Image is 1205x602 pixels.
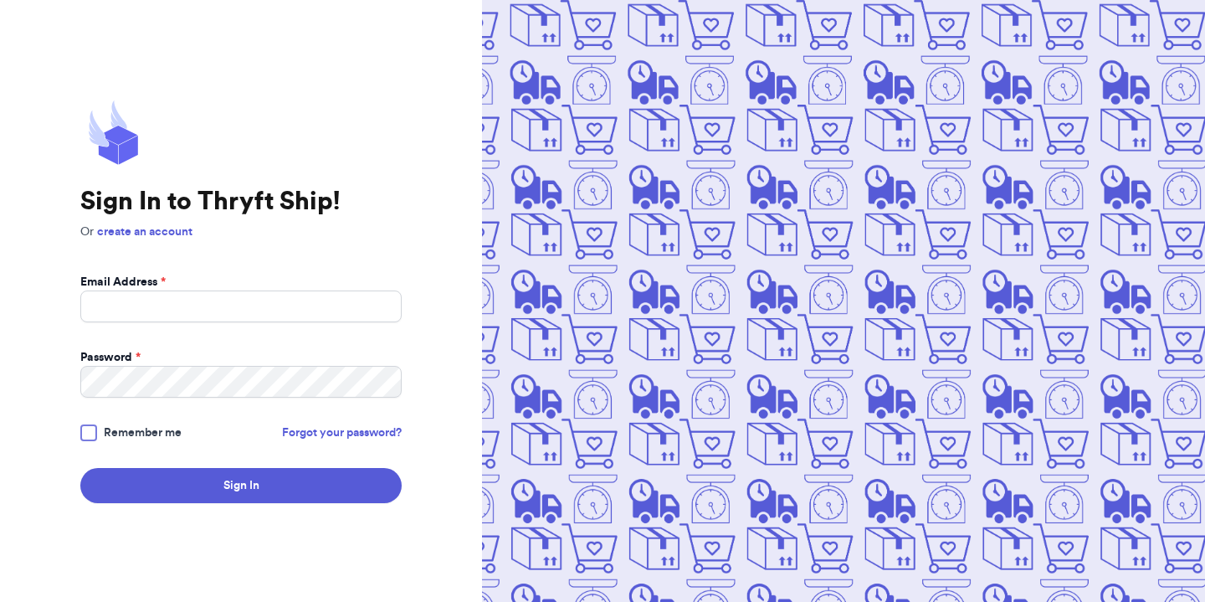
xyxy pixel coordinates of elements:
[104,424,182,441] span: Remember me
[97,226,192,238] a: create an account
[282,424,402,441] a: Forgot your password?
[80,224,402,240] p: Or
[80,187,402,217] h1: Sign In to Thryft Ship!
[80,274,166,291] label: Email Address
[80,468,402,503] button: Sign In
[80,349,141,366] label: Password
